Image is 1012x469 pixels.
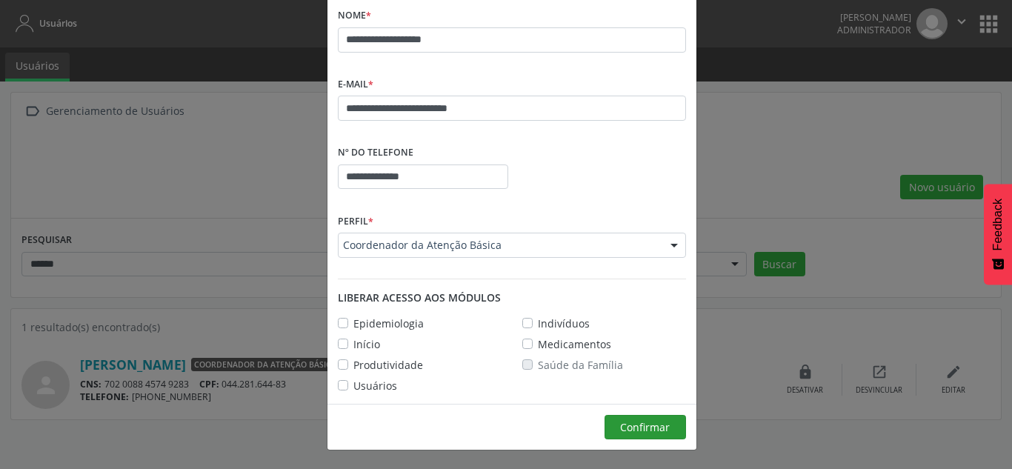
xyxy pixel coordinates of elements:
[353,316,424,331] label: Epidemiologia
[538,336,611,352] label: Medicamentos
[620,420,670,434] span: Confirmar
[984,184,1012,285] button: Feedback - Mostrar pesquisa
[343,238,656,253] span: Coordenador da Atenção Básica
[338,142,413,164] label: Nº do Telefone
[353,357,423,373] label: Produtividade
[991,199,1005,250] span: Feedback
[538,316,590,331] label: Indivíduos
[538,357,623,373] label: Saúde da Família
[338,290,686,305] div: Liberar acesso aos módulos
[353,336,380,352] label: Início
[338,210,373,233] label: Perfil
[338,4,371,27] label: Nome
[338,73,373,96] label: E-mail
[605,415,686,440] button: Confirmar
[353,378,397,393] label: Usuários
